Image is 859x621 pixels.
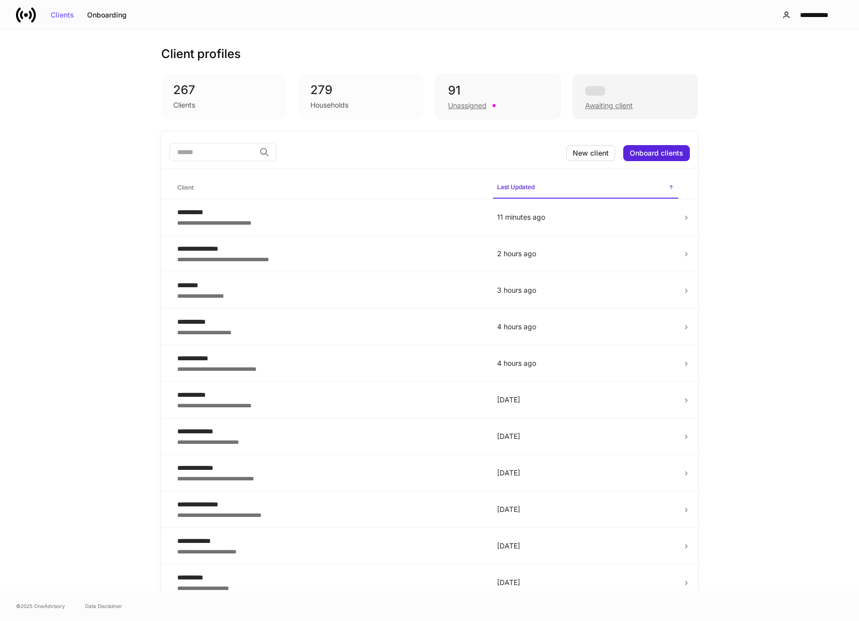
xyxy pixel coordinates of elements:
[497,468,674,478] p: [DATE]
[173,178,485,198] span: Client
[85,602,122,610] a: Data Disclaimer
[497,285,674,295] p: 3 hours ago
[497,358,674,368] p: 4 hours ago
[497,431,674,441] p: [DATE]
[566,145,615,161] button: New client
[51,12,74,19] div: Clients
[161,46,241,62] h3: Client profiles
[310,100,348,110] div: Households
[497,182,535,192] h6: Last Updated
[623,145,690,161] button: Onboard clients
[173,100,195,110] div: Clients
[573,74,698,119] div: Awaiting client
[497,212,674,222] p: 11 minutes ago
[16,602,65,610] span: © 2025 OneAdvisory
[497,395,674,405] p: [DATE]
[497,249,674,259] p: 2 hours ago
[87,12,127,19] div: Onboarding
[493,177,678,199] span: Last Updated
[497,504,674,514] p: [DATE]
[44,7,81,23] button: Clients
[310,82,411,98] div: 279
[497,577,674,587] p: [DATE]
[630,150,683,157] div: Onboard clients
[448,101,487,111] div: Unassigned
[497,541,674,551] p: [DATE]
[585,101,633,111] div: Awaiting client
[448,83,548,99] div: 91
[436,74,561,119] div: 91Unassigned
[573,150,609,157] div: New client
[81,7,133,23] button: Onboarding
[177,183,194,192] h6: Client
[173,82,274,98] div: 267
[497,322,674,332] p: 4 hours ago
